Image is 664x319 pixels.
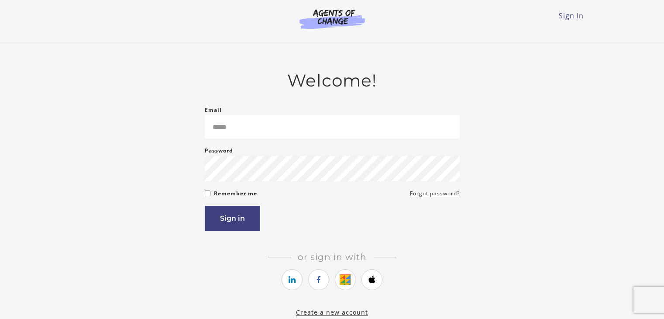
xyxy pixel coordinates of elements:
a: Sign In [559,11,584,21]
img: Agents of Change Logo [290,9,374,29]
label: Email [205,105,222,115]
a: Forgot password? [410,188,460,199]
a: Create a new account [296,308,368,316]
a: https://courses.thinkific.com/users/auth/facebook?ss%5Breferral%5D=&ss%5Buser_return_to%5D=&ss%5B... [308,269,329,290]
span: Or sign in with [291,252,374,262]
a: https://courses.thinkific.com/users/auth/google?ss%5Breferral%5D=&ss%5Buser_return_to%5D=&ss%5Bvi... [335,269,356,290]
button: Sign in [205,206,260,231]
a: https://courses.thinkific.com/users/auth/apple?ss%5Breferral%5D=&ss%5Buser_return_to%5D=&ss%5Bvis... [361,269,382,290]
label: Remember me [214,188,257,199]
a: https://courses.thinkific.com/users/auth/linkedin?ss%5Breferral%5D=&ss%5Buser_return_to%5D=&ss%5B... [282,269,303,290]
h2: Welcome! [205,70,460,91]
label: Password [205,146,233,156]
